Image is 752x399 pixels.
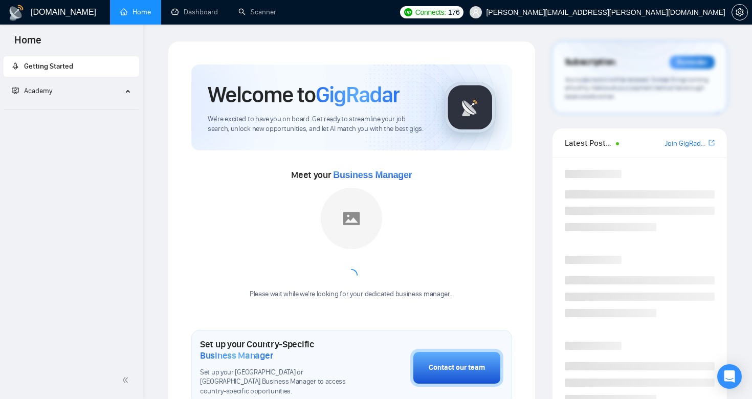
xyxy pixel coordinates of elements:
[333,170,412,180] span: Business Manager
[410,349,503,387] button: Contact our team
[120,8,151,16] a: homeHome
[732,4,748,20] button: setting
[415,7,446,18] span: Connects:
[208,81,400,108] h1: Welcome to
[200,350,273,361] span: Business Manager
[565,137,613,149] span: Latest Posts from the GigRadar Community
[316,81,400,108] span: GigRadar
[171,8,218,16] a: dashboardDashboard
[8,5,25,21] img: logo
[6,33,50,54] span: Home
[732,8,747,16] span: setting
[404,8,412,16] img: upwork-logo.png
[709,139,715,147] span: export
[732,8,748,16] a: setting
[448,7,459,18] span: 176
[565,54,615,71] span: Subscription
[345,269,358,282] span: loading
[244,290,460,299] div: Please wait while we're looking for your dedicated business manager...
[670,56,715,69] div: Reminder
[12,86,52,95] span: Academy
[321,188,382,249] img: placeholder.png
[665,138,706,149] a: Join GigRadar Slack Community
[122,375,132,385] span: double-left
[565,76,709,100] span: Your subscription will be renewed. To keep things running smoothly, make sure your payment method...
[12,62,19,70] span: rocket
[24,62,73,71] span: Getting Started
[717,364,742,389] div: Open Intercom Messenger
[200,339,359,361] h1: Set up your Country-Specific
[238,8,276,16] a: searchScanner
[291,169,412,181] span: Meet your
[445,82,496,133] img: gigradar-logo.png
[472,9,479,16] span: user
[24,86,52,95] span: Academy
[4,105,139,112] li: Academy Homepage
[208,115,428,134] span: We're excited to have you on board. Get ready to streamline your job search, unlock new opportuni...
[200,368,359,397] span: Set up your [GEOGRAPHIC_DATA] or [GEOGRAPHIC_DATA] Business Manager to access country-specific op...
[429,362,485,373] div: Contact our team
[12,87,19,94] span: fund-projection-screen
[4,56,139,77] li: Getting Started
[709,138,715,148] a: export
